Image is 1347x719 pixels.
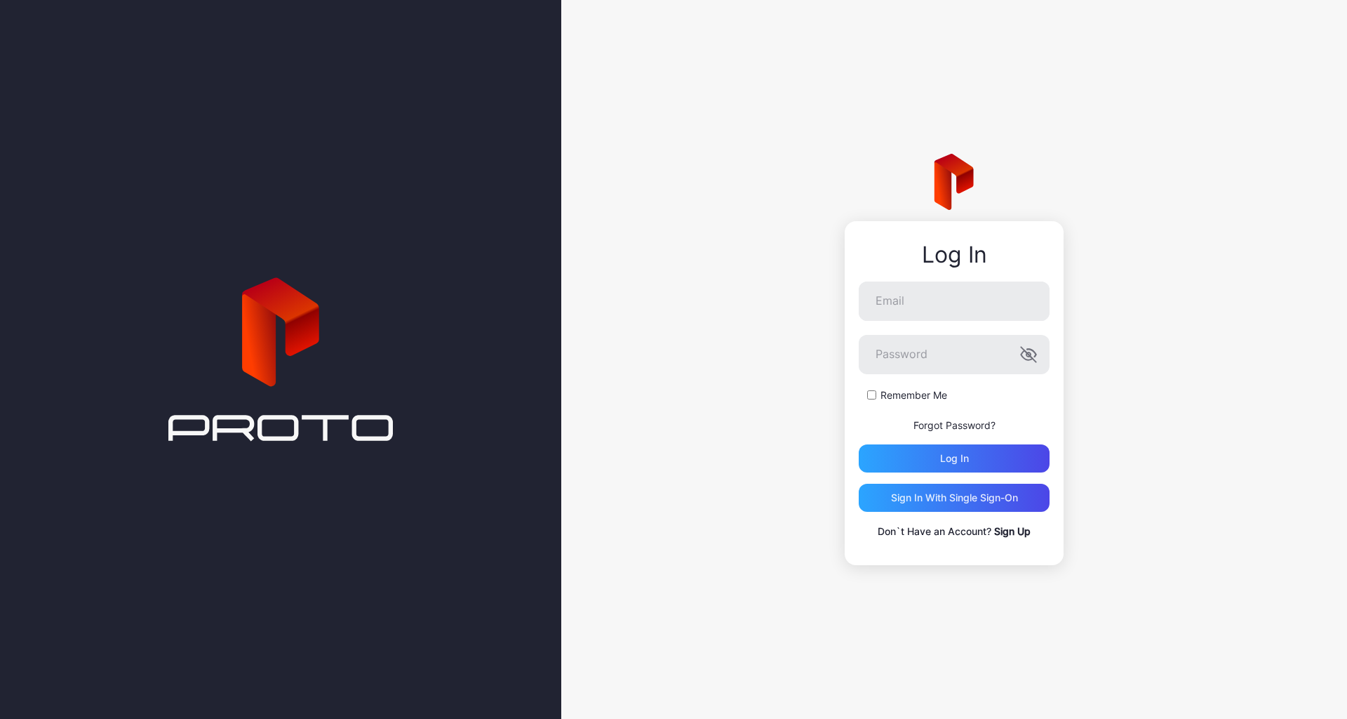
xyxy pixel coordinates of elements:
[859,242,1050,268] div: Log In
[859,444,1050,473] button: Log in
[859,523,1050,540] p: Don`t Have an Account?
[1020,346,1037,363] button: Password
[859,282,1050,321] input: Email
[940,453,969,464] div: Log in
[880,388,947,402] label: Remember Me
[994,525,1031,537] a: Sign Up
[913,419,996,431] a: Forgot Password?
[891,492,1018,503] div: Sign in With Single Sign-On
[859,335,1050,374] input: Password
[859,484,1050,512] button: Sign in With Single Sign-On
